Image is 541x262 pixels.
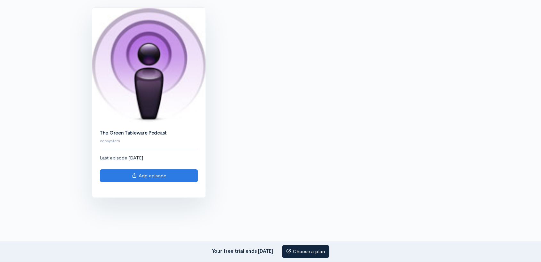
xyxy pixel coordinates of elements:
a: Choose a plan [282,245,329,258]
strong: Your free trial ends [DATE] [212,248,273,254]
img: The Green Tableware Podcast [92,8,206,123]
a: Add episode [100,169,198,182]
a: The Green Tableware Podcast [100,130,167,136]
div: Last episode [DATE] [100,154,198,182]
p: ecosystem [100,138,198,144]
